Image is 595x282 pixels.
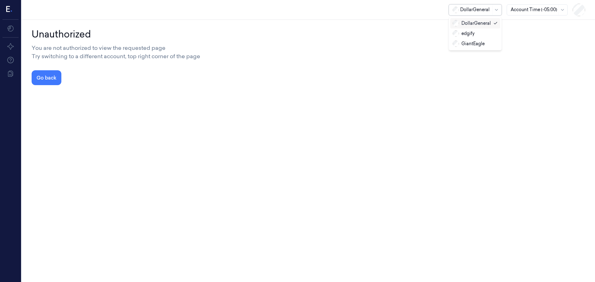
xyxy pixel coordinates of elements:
button: Go back [32,70,61,85]
div: You are not authorized to view the requested page Try switching to a different account, top right... [32,44,585,60]
div: DollarGeneral [453,20,491,27]
div: Unauthorized [32,27,585,41]
div: edgify [453,30,474,37]
div: GiantEagle [453,41,485,47]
